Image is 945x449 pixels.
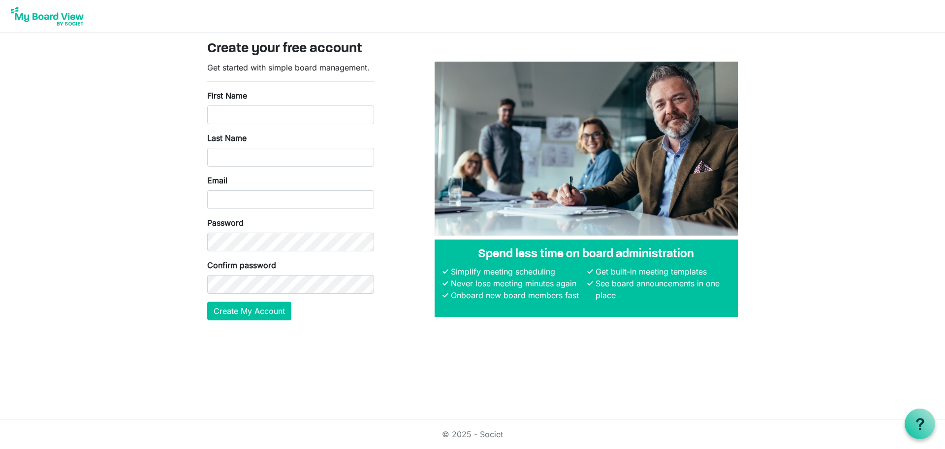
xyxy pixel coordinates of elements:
[448,277,585,289] li: Never lose meeting minutes again
[207,132,247,144] label: Last Name
[442,429,503,439] a: © 2025 - Societ
[207,41,738,58] h3: Create your free account
[207,90,247,102] label: First Name
[207,259,276,271] label: Confirm password
[207,217,244,229] label: Password
[207,302,291,320] button: Create My Account
[593,277,730,301] li: See board announcements in one place
[593,266,730,277] li: Get built-in meeting templates
[448,289,585,301] li: Onboard new board members fast
[442,247,730,262] h4: Spend less time on board administration
[207,63,370,72] span: Get started with simple board management.
[207,174,227,186] label: Email
[435,62,738,236] img: A photograph of board members sitting at a table
[8,4,87,29] img: My Board View Logo
[448,266,585,277] li: Simplify meeting scheduling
